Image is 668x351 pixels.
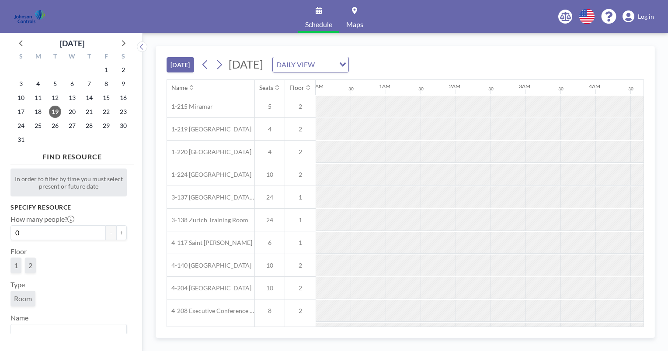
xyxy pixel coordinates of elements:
button: + [116,225,127,240]
span: Saturday, August 23, 2025 [117,106,129,118]
input: Search for option [317,59,334,70]
span: 1 [285,216,316,224]
span: 2 [285,307,316,315]
div: 30 [488,86,494,92]
label: Name [10,313,28,322]
span: 2 [285,103,316,110]
div: M [30,52,47,63]
span: 2 [285,125,316,133]
span: Tuesday, August 19, 2025 [49,106,61,118]
span: 1-224 [GEOGRAPHIC_DATA] [167,171,251,179]
div: In order to filter by time you must select present or future date [10,169,127,196]
span: [DATE] [229,58,263,71]
span: Saturday, August 2, 2025 [117,64,129,76]
div: 30 [418,86,424,92]
span: 3-138 Zurich Training Room [167,216,248,224]
div: Search for option [11,324,126,339]
span: Schedule [305,21,332,28]
span: Friday, August 15, 2025 [100,92,112,104]
span: Saturday, August 16, 2025 [117,92,129,104]
label: Type [10,280,25,289]
span: Thursday, August 21, 2025 [83,106,95,118]
div: T [47,52,64,63]
span: Wednesday, August 6, 2025 [66,78,78,90]
span: Monday, August 25, 2025 [32,120,44,132]
span: Thursday, August 7, 2025 [83,78,95,90]
span: 1 [285,193,316,201]
span: Sunday, August 31, 2025 [15,134,27,146]
div: T [80,52,97,63]
span: 24 [255,216,285,224]
span: 4 [255,148,285,156]
label: How many people? [10,215,74,224]
span: Thursday, August 14, 2025 [83,92,95,104]
div: Seats [259,84,273,92]
h4: FIND RESOURCE [10,149,134,161]
span: Saturday, August 9, 2025 [117,78,129,90]
span: 3-137 [GEOGRAPHIC_DATA] Training Room [167,193,254,201]
span: 1 [285,239,316,247]
span: 2 [285,284,316,292]
span: Friday, August 8, 2025 [100,78,112,90]
span: 24 [255,193,285,201]
span: 4 [255,125,285,133]
span: 10 [255,171,285,179]
div: [DATE] [60,37,84,49]
span: Room [14,294,32,303]
span: Friday, August 29, 2025 [100,120,112,132]
span: Log in [638,13,654,21]
span: Wednesday, August 20, 2025 [66,106,78,118]
span: Tuesday, August 5, 2025 [49,78,61,90]
span: 10 [255,284,285,292]
span: Friday, August 1, 2025 [100,64,112,76]
span: Monday, August 4, 2025 [32,78,44,90]
span: Sunday, August 10, 2025 [15,92,27,104]
label: Floor [10,247,27,256]
button: - [106,225,116,240]
span: Sunday, August 3, 2025 [15,78,27,90]
span: 1-215 Miramar [167,103,213,110]
span: 1 [14,261,18,270]
div: Floor [289,84,304,92]
div: S [13,52,30,63]
span: 4-117 Saint [PERSON_NAME] [167,239,252,247]
div: Search for option [273,57,348,72]
div: 2AM [449,83,460,89]
span: Tuesday, August 12, 2025 [49,92,61,104]
img: organization-logo [14,8,45,25]
span: Monday, August 18, 2025 [32,106,44,118]
span: Wednesday, August 13, 2025 [66,92,78,104]
span: 2 [285,262,316,269]
span: Tuesday, August 26, 2025 [49,120,61,132]
span: 4-204 [GEOGRAPHIC_DATA] [167,284,251,292]
span: 8 [255,307,285,315]
input: Search for option [12,326,122,337]
div: W [64,52,81,63]
span: DAILY VIEW [275,59,317,70]
span: 2 [285,171,316,179]
h3: Specify resource [10,203,127,211]
span: Saturday, August 30, 2025 [117,120,129,132]
span: Maps [346,21,363,28]
span: 1-220 [GEOGRAPHIC_DATA] [167,148,251,156]
span: Sunday, August 17, 2025 [15,106,27,118]
span: Thursday, August 28, 2025 [83,120,95,132]
span: 5 [255,103,285,110]
span: Monday, August 11, 2025 [32,92,44,104]
div: 30 [628,86,633,92]
a: Log in [623,10,654,23]
span: 1-219 [GEOGRAPHIC_DATA] [167,125,251,133]
div: 4AM [589,83,600,89]
div: 30 [558,86,564,92]
span: 4-208 Executive Conference Room [167,307,254,315]
div: Name [171,84,188,92]
span: 6 [255,239,285,247]
span: Friday, August 22, 2025 [100,106,112,118]
span: Sunday, August 24, 2025 [15,120,27,132]
button: [DATE] [167,57,194,72]
div: 12AM [309,83,324,89]
div: F [97,52,115,63]
span: 2 [28,261,32,270]
div: 1AM [379,83,390,89]
span: 10 [255,262,285,269]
